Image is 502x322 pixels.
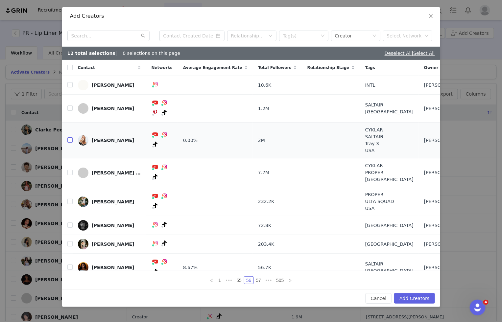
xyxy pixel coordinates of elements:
div: [PERSON_NAME] [92,199,134,204]
img: b5a1da7e-051d-4b7b-8216-6255de88029f--s.jpg [78,220,88,231]
span: INTL [365,82,375,89]
span: 1.2M [258,105,269,112]
img: a37eae9b-bb65-4968-bd32-ddeddf0993ff.jpg [78,262,88,273]
span: 8.67% [183,264,198,271]
span: Owner [424,65,439,71]
span: Relationship Stage [307,65,349,71]
div: Add Creators [70,12,432,20]
span: Contact [78,65,95,71]
i: icon: down [425,34,429,38]
i: icon: calendar [216,34,221,38]
span: [PERSON_NAME] [424,82,462,89]
img: instagram.svg [162,164,167,170]
li: Previous Page [208,276,216,284]
div: | 0 selections on this page [67,50,180,57]
img: instagram.svg [162,132,167,137]
span: [GEOGRAPHIC_DATA] [365,222,414,229]
span: 203.4K [258,241,274,248]
img: 9e3f0d0a-fb13-4c5f-949d-484cbbea8799.jpg [78,196,88,207]
span: 4 [483,300,489,305]
span: PROPER ULTA SQUAD USA [365,191,394,212]
li: 1 [216,276,224,284]
a: [PERSON_NAME] [78,220,141,231]
i: icon: down [321,34,325,38]
input: Search... [67,31,150,41]
div: [PERSON_NAME] [92,82,134,88]
button: Cancel [366,293,392,304]
i: icon: left [210,279,214,283]
input: Contact Created Date [159,31,225,41]
div: [PERSON_NAME] [92,241,134,247]
li: Next 3 Pages [263,276,274,284]
li: 505 [274,276,286,284]
a: 1 [216,277,223,284]
span: 10.6K [258,82,271,89]
span: Average Engagement Rate [183,65,242,71]
a: [PERSON_NAME] [78,262,141,273]
a: Deselect All [385,51,412,56]
div: [PERSON_NAME] [92,223,134,228]
a: [PERSON_NAME] [78,103,141,114]
div: [PERSON_NAME] [PERSON_NAME] [92,170,141,175]
span: Tags [365,65,375,71]
div: [PERSON_NAME] [92,265,134,270]
img: instagram.svg [162,100,167,105]
a: 505 [274,277,286,284]
span: Total Followers [258,65,292,71]
li: Previous 3 Pages [224,276,234,284]
span: SALTAIR [GEOGRAPHIC_DATA] [365,102,414,115]
span: [PERSON_NAME] [424,198,462,205]
img: 1d28b0e7-5f40-4f45-8aa6-20d3550ee520.jpg [78,80,88,90]
span: SALTAIR [GEOGRAPHIC_DATA] [365,261,414,274]
img: b2e2f60a-721a-40ae-8c7f-ae74a2843a80.jpg [78,135,88,146]
span: | [412,51,435,56]
div: Relationship Stage [231,33,265,39]
span: ••• [224,276,234,284]
img: instagram.svg [153,81,158,87]
img: instagram.svg [162,259,167,264]
a: [PERSON_NAME] [78,196,141,207]
div: Select Network [387,33,422,39]
span: Networks [152,65,173,71]
div: [PERSON_NAME] [92,106,134,111]
div: [PERSON_NAME] [92,138,134,143]
span: 56.7K [258,264,271,271]
span: CYKLAR PROPER [GEOGRAPHIC_DATA] [365,162,414,183]
span: [PERSON_NAME] [424,169,462,176]
a: 57 [254,277,263,284]
img: 034a759f-13d7-4fd4-97e0-f8e38ed1984c.jpg [78,239,88,249]
li: 55 [234,276,244,284]
span: [PERSON_NAME] [424,137,462,144]
span: CYKLAR SALTAIR Tray 3 USA [365,126,384,154]
li: 56 [244,276,254,284]
span: 0.00% [183,137,198,144]
a: [PERSON_NAME] [PERSON_NAME] [78,168,141,178]
a: Select All [414,51,435,56]
img: instagram.svg [153,241,158,246]
span: ••• [263,276,274,284]
a: 55 [234,277,244,284]
span: 7.7M [258,169,269,176]
i: icon: close [428,13,434,19]
span: 2M [258,137,265,144]
button: Close [422,7,440,26]
i: icon: search [141,34,146,38]
div: Creator [335,31,352,41]
iframe: Intercom live chat [470,300,486,315]
div: Tag(s) [283,33,319,39]
li: 57 [254,276,264,284]
span: [PERSON_NAME] [424,264,462,271]
span: [GEOGRAPHIC_DATA] [365,241,414,248]
span: [PERSON_NAME] [424,241,462,248]
button: Add Creators [394,293,435,304]
i: icon: right [288,279,292,283]
img: instagram.svg [153,222,158,227]
a: [PERSON_NAME] [78,135,141,146]
img: instagram.svg [162,193,167,198]
span: 232.2K [258,198,274,205]
span: [PERSON_NAME] [424,105,462,112]
span: [PERSON_NAME] [424,222,462,229]
a: [PERSON_NAME] [78,239,141,249]
a: 56 [244,277,253,284]
span: 72.8K [258,222,271,229]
